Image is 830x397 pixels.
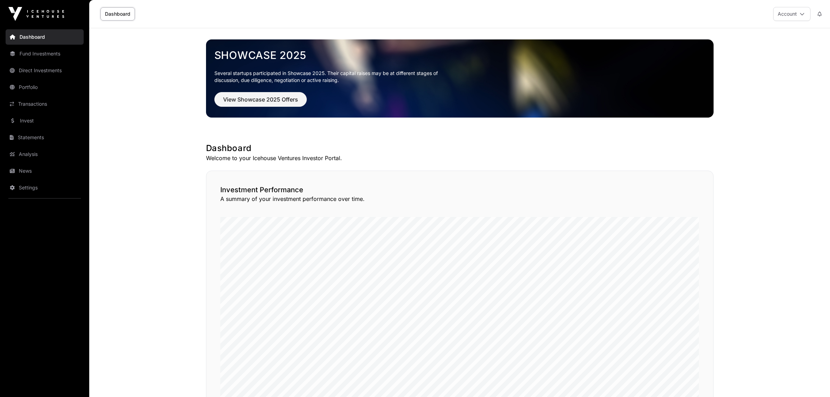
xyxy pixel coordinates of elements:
[214,70,449,84] p: Several startups participated in Showcase 2025. Their capital raises may be at different stages o...
[773,7,810,21] button: Account
[6,96,84,112] a: Transactions
[100,7,135,21] a: Dashboard
[6,29,84,45] a: Dashboard
[223,95,298,104] span: View Showcase 2025 Offers
[206,143,714,154] h1: Dashboard
[214,49,705,61] a: Showcase 2025
[6,130,84,145] a: Statements
[6,46,84,61] a: Fund Investments
[6,147,84,162] a: Analysis
[206,39,714,118] img: Showcase 2025
[6,80,84,95] a: Portfolio
[220,195,699,203] p: A summary of your investment performance over time.
[214,99,307,106] a: View Showcase 2025 Offers
[6,180,84,195] a: Settings
[8,7,64,21] img: Icehouse Ventures Logo
[206,154,714,162] p: Welcome to your Icehouse Ventures Investor Portal.
[214,92,307,107] button: View Showcase 2025 Offers
[220,185,699,195] h2: Investment Performance
[6,63,84,78] a: Direct Investments
[6,113,84,128] a: Invest
[6,163,84,179] a: News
